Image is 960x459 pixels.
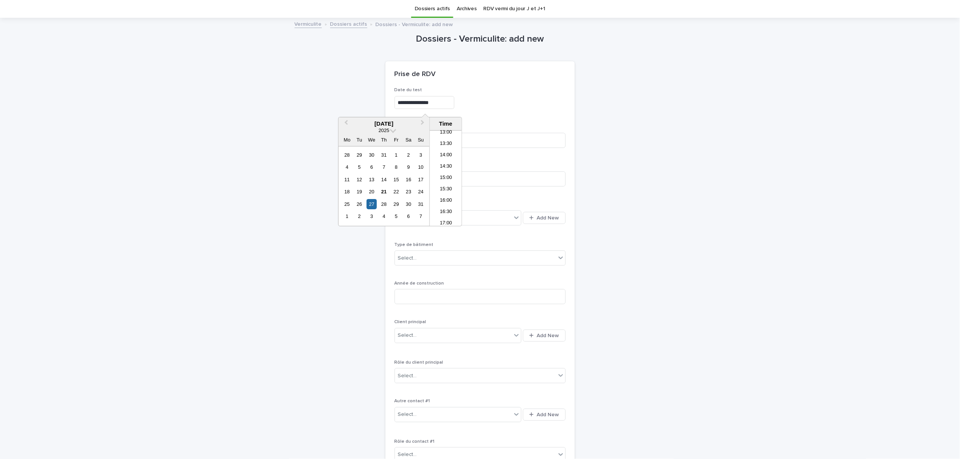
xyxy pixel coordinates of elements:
div: Choose Tuesday, 29 July 2025 [354,150,365,160]
li: 13:30 [430,138,462,150]
div: Choose Friday, 15 August 2025 [391,174,401,185]
div: Fr [391,135,401,145]
div: Choose Monday, 25 August 2025 [342,199,352,209]
div: Choose Saturday, 16 August 2025 [403,174,414,185]
span: Rôle du client principal [395,360,443,365]
div: Choose Sunday, 3 August 2025 [416,150,426,160]
span: Autre contact #1 [395,399,430,403]
div: Choose Monday, 11 August 2025 [342,174,352,185]
li: 14:00 [430,150,462,161]
div: Choose Monday, 18 August 2025 [342,187,352,197]
li: 16:00 [430,195,462,207]
button: Add New [523,212,565,224]
a: Dossiers actifs [330,19,367,28]
div: We [367,135,377,145]
div: Select... [398,451,417,459]
span: Rôle du contact #1 [395,439,435,444]
button: Previous Month [339,118,351,130]
div: Select... [398,331,417,339]
div: Su [416,135,426,145]
span: Type de bâtiment [395,243,434,247]
div: Sa [403,135,414,145]
div: Choose Wednesday, 30 July 2025 [367,150,377,160]
div: Choose Tuesday, 5 August 2025 [354,162,365,173]
div: Choose Sunday, 7 September 2025 [416,212,426,222]
li: 17:00 [430,218,462,229]
span: 2025 [379,128,389,133]
div: Choose Friday, 29 August 2025 [391,199,401,209]
div: Choose Tuesday, 19 August 2025 [354,187,365,197]
span: Add New [537,412,559,417]
div: Choose Tuesday, 2 September 2025 [354,212,365,222]
div: Time [432,120,460,127]
div: Th [379,135,389,145]
span: Add New [537,333,559,338]
div: Choose Wednesday, 20 August 2025 [367,187,377,197]
div: Choose Sunday, 24 August 2025 [416,187,426,197]
div: Choose Friday, 5 September 2025 [391,212,401,222]
div: Choose Sunday, 17 August 2025 [416,174,426,185]
div: Choose Wednesday, 3 September 2025 [367,212,377,222]
div: Choose Saturday, 30 August 2025 [403,199,414,209]
div: Choose Friday, 22 August 2025 [391,187,401,197]
div: Choose Thursday, 31 July 2025 [379,150,389,160]
div: Choose Saturday, 23 August 2025 [403,187,414,197]
li: 16:30 [430,207,462,218]
div: Mo [342,135,352,145]
div: Choose Wednesday, 6 August 2025 [367,162,377,173]
button: Add New [523,330,565,342]
li: 14:30 [430,161,462,173]
div: Choose Thursday, 28 August 2025 [379,199,389,209]
p: Dossiers - Vermiculite: add new [376,20,453,28]
li: 15:30 [430,184,462,195]
div: Tu [354,135,365,145]
span: Client principal [395,320,426,324]
div: Choose Sunday, 31 August 2025 [416,199,426,209]
div: Choose Tuesday, 26 August 2025 [354,199,365,209]
div: Choose Thursday, 4 September 2025 [379,212,389,222]
button: Next Month [417,118,429,130]
button: Add New [523,409,565,421]
div: Choose Tuesday, 12 August 2025 [354,174,365,185]
div: Choose Thursday, 21 August 2025 [379,187,389,197]
span: Date du test [395,88,422,92]
div: Select... [398,372,417,380]
div: Choose Saturday, 9 August 2025 [403,162,414,173]
div: Choose Wednesday, 27 August 2025 [367,199,377,209]
div: [DATE] [339,120,429,127]
div: Choose Sunday, 10 August 2025 [416,162,426,173]
div: Choose Monday, 28 July 2025 [342,150,352,160]
div: Choose Saturday, 2 August 2025 [403,150,414,160]
a: Vermiculite [295,19,322,28]
li: 15:00 [430,173,462,184]
span: Add New [537,215,559,221]
div: Choose Friday, 8 August 2025 [391,162,401,173]
div: Choose Monday, 4 August 2025 [342,162,352,173]
div: Choose Friday, 1 August 2025 [391,150,401,160]
div: Choose Saturday, 6 September 2025 [403,212,414,222]
span: Année de construction [395,281,444,286]
div: Select... [398,254,417,262]
div: Choose Monday, 1 September 2025 [342,212,352,222]
div: month 2025-08 [341,149,427,222]
div: Choose Wednesday, 13 August 2025 [367,174,377,185]
h2: Prise de RDV [395,70,436,79]
div: Select... [398,411,417,419]
div: Choose Thursday, 14 August 2025 [379,174,389,185]
h1: Dossiers - Vermiculite: add new [386,34,575,45]
div: Choose Thursday, 7 August 2025 [379,162,389,173]
li: 13:00 [430,127,462,138]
